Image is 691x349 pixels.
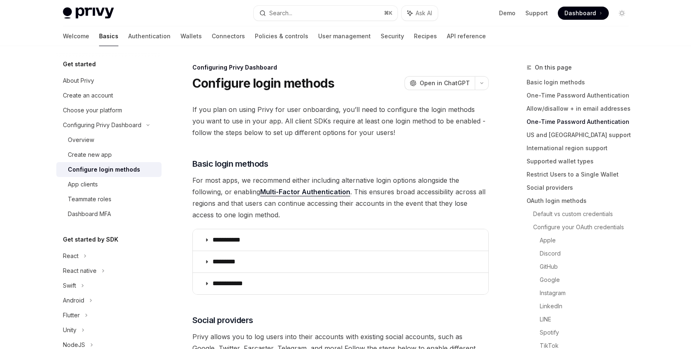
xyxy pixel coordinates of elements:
[192,104,489,138] span: If you plan on using Privy for user onboarding, you’ll need to configure the login methods you wa...
[56,88,162,103] a: Create an account
[540,234,635,247] a: Apple
[56,162,162,177] a: Configure login methods
[540,260,635,273] a: GitHub
[527,128,635,142] a: US and [GEOGRAPHIC_DATA] support
[63,281,76,291] div: Swift
[260,188,350,196] a: Multi-Factor Authentication
[56,73,162,88] a: About Privy
[192,158,268,170] span: Basic login methods
[68,209,111,219] div: Dashboard MFA
[527,194,635,207] a: OAuth login methods
[56,133,162,147] a: Overview
[56,207,162,221] a: Dashboard MFA
[63,105,122,115] div: Choose your platform
[527,115,635,128] a: One-Time Password Authentication
[63,235,118,244] h5: Get started by SDK
[404,76,475,90] button: Open in ChatGPT
[384,10,393,16] span: ⌘ K
[63,251,79,261] div: React
[192,314,253,326] span: Social providers
[63,76,94,86] div: About Privy
[63,59,96,69] h5: Get started
[540,300,635,313] a: LinkedIn
[540,273,635,286] a: Google
[254,6,397,21] button: Search...⌘K
[416,9,432,17] span: Ask AI
[269,8,292,18] div: Search...
[420,79,470,87] span: Open in ChatGPT
[128,26,171,46] a: Authentication
[381,26,404,46] a: Security
[499,9,515,17] a: Demo
[533,221,635,234] a: Configure your OAuth credentials
[63,26,89,46] a: Welcome
[63,310,80,320] div: Flutter
[255,26,308,46] a: Policies & controls
[68,135,94,145] div: Overview
[533,207,635,221] a: Default vs custom credentials
[180,26,202,46] a: Wallets
[540,286,635,300] a: Instagram
[68,150,112,160] div: Create new app
[192,76,335,91] h1: Configure login methods
[63,295,84,305] div: Android
[68,179,98,189] div: App clients
[63,7,114,19] img: light logo
[615,7,629,20] button: Toggle dark mode
[56,103,162,118] a: Choose your platform
[527,89,635,102] a: One-Time Password Authentication
[192,174,489,221] span: For most apps, we recommend either including alternative login options alongside the following, o...
[540,313,635,326] a: LINE
[527,142,635,155] a: International region support
[527,102,635,115] a: Allow/disallow + in email addresses
[447,26,486,46] a: API reference
[527,181,635,194] a: Social providers
[63,266,97,276] div: React native
[56,147,162,162] a: Create new app
[527,155,635,168] a: Supported wallet types
[212,26,245,46] a: Connectors
[564,9,596,17] span: Dashboard
[68,194,111,204] div: Teammate roles
[318,26,371,46] a: User management
[527,76,635,89] a: Basic login methods
[63,120,141,130] div: Configuring Privy Dashboard
[68,165,140,174] div: Configure login methods
[192,63,489,72] div: Configuring Privy Dashboard
[527,168,635,181] a: Restrict Users to a Single Wallet
[558,7,609,20] a: Dashboard
[56,192,162,207] a: Teammate roles
[525,9,548,17] a: Support
[402,6,438,21] button: Ask AI
[535,63,572,72] span: On this page
[63,325,76,335] div: Unity
[540,326,635,339] a: Spotify
[63,91,113,100] div: Create an account
[99,26,118,46] a: Basics
[56,177,162,192] a: App clients
[540,247,635,260] a: Discord
[414,26,437,46] a: Recipes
